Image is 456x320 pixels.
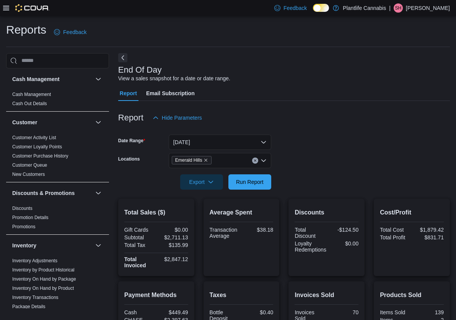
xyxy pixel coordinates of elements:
[12,224,36,230] span: Promotions
[12,242,92,249] button: Inventory
[295,291,358,300] h2: Invoices Sold
[380,309,410,315] div: Items Sold
[236,178,264,186] span: Run Report
[15,4,49,12] img: Cova
[124,291,188,300] h2: Payment Methods
[12,92,51,97] a: Cash Management
[12,153,68,159] span: Customer Purchase History
[12,144,62,149] a: Customer Loyalty Points
[380,227,410,233] div: Total Cost
[271,0,310,16] a: Feedback
[12,101,47,107] span: Cash Out Details
[243,227,273,233] div: $38.18
[328,309,358,315] div: 70
[12,304,46,309] a: Package Details
[414,234,444,240] div: $831.71
[94,118,103,127] button: Customer
[118,75,230,83] div: View a sales snapshot for a date or date range.
[243,309,273,315] div: $0.40
[12,267,75,273] a: Inventory by Product Historical
[158,234,188,240] div: $2,711.13
[12,162,47,168] a: Customer Queue
[175,156,202,164] span: Emerald Hills
[313,4,329,12] input: Dark Mode
[394,3,403,13] div: Sarah Haight
[124,227,155,233] div: Gift Cards
[12,205,33,211] span: Discounts
[12,101,47,106] a: Cash Out Details
[204,158,208,162] button: Remove Emerald Hills from selection in this group
[414,309,444,315] div: 139
[180,174,223,190] button: Export
[12,258,57,264] span: Inventory Adjustments
[51,24,90,40] a: Feedback
[283,4,307,12] span: Feedback
[295,227,325,239] div: Total Discount
[12,172,45,177] a: New Customers
[162,114,202,122] span: Hide Parameters
[94,241,103,250] button: Inventory
[12,162,47,168] span: Customer Queue
[210,227,240,239] div: Transaction Average
[118,138,145,144] label: Date Range
[295,240,326,253] div: Loyalty Redemptions
[94,75,103,84] button: Cash Management
[124,234,155,240] div: Subtotal
[124,208,188,217] h2: Total Sales ($)
[146,86,195,101] span: Email Subscription
[124,309,155,315] div: Cash
[228,174,271,190] button: Run Report
[12,285,74,291] span: Inventory On Hand by Product
[12,75,60,83] h3: Cash Management
[120,86,137,101] span: Report
[343,3,386,13] p: Plantlife Cannabis
[185,174,218,190] span: Export
[12,171,45,177] span: New Customers
[295,208,358,217] h2: Discounts
[380,291,444,300] h2: Products Sold
[150,110,205,125] button: Hide Parameters
[12,189,92,197] button: Discounts & Promotions
[6,90,109,111] div: Cash Management
[12,119,92,126] button: Customer
[118,65,162,75] h3: End Of Day
[261,158,267,164] button: Open list of options
[12,215,49,220] a: Promotion Details
[118,53,127,62] button: Next
[118,113,143,122] h3: Report
[12,153,68,159] a: Customer Purchase History
[12,295,59,300] a: Inventory Transactions
[252,158,258,164] button: Clear input
[406,3,450,13] p: [PERSON_NAME]
[94,188,103,198] button: Discounts & Promotions
[124,242,155,248] div: Total Tax
[118,156,140,162] label: Locations
[12,91,51,97] span: Cash Management
[414,227,444,233] div: $1,879.42
[12,75,92,83] button: Cash Management
[12,267,75,273] span: Inventory by Product Historical
[12,276,76,282] span: Inventory On Hand by Package
[12,189,75,197] h3: Discounts & Promotions
[158,242,188,248] div: $135.99
[12,206,33,211] a: Discounts
[6,133,109,182] div: Customer
[12,286,74,291] a: Inventory On Hand by Product
[380,234,410,240] div: Total Profit
[63,28,86,36] span: Feedback
[12,276,76,282] a: Inventory On Hand by Package
[169,135,271,150] button: [DATE]
[329,240,358,247] div: $0.00
[12,135,56,140] a: Customer Activity List
[6,22,46,37] h1: Reports
[389,3,391,13] p: |
[12,119,37,126] h3: Customer
[210,208,274,217] h2: Average Spent
[328,227,358,233] div: -$124.50
[6,204,109,234] div: Discounts & Promotions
